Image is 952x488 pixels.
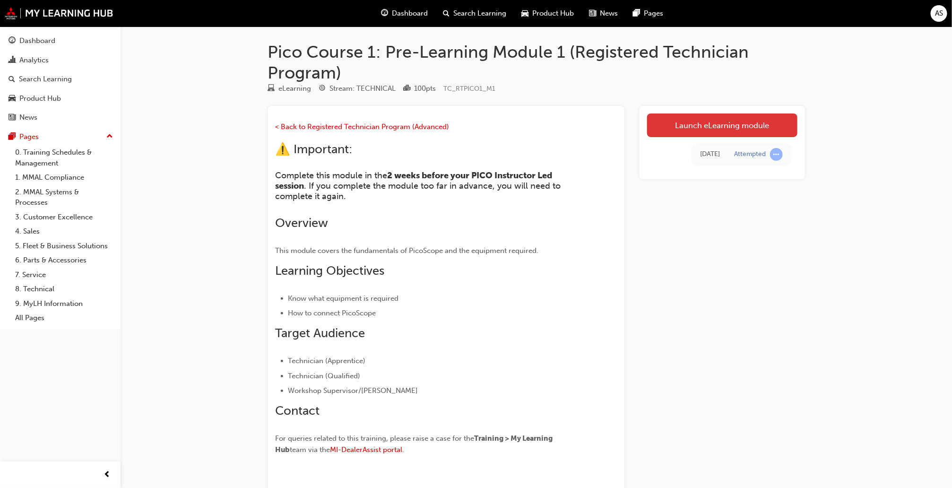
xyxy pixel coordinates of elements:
span: Complete this module in the [276,170,388,181]
div: Analytics [19,55,49,66]
span: For queries related to this training, please raise a case for the [276,434,475,443]
span: car-icon [9,95,16,103]
a: car-iconProduct Hub [514,4,581,23]
a: 3. Customer Excellence [11,210,117,225]
span: pages-icon [633,8,640,19]
a: News [4,109,117,126]
span: chart-icon [9,56,16,65]
a: news-iconNews [581,4,625,23]
a: MI-DealerAssist portal [330,445,403,454]
span: Technician (Qualified) [288,372,361,380]
a: Analytics [4,52,117,69]
div: News [19,112,37,123]
div: 100 pts [415,83,436,94]
div: Stream: TECHNICAL [330,83,396,94]
span: car-icon [521,8,528,19]
span: pages-icon [9,133,16,141]
a: Launch eLearning module [647,113,797,137]
div: Product Hub [19,93,61,104]
span: AS [935,8,943,19]
a: 6. Parts & Accessories [11,253,117,268]
span: team via the [290,445,330,454]
a: 0. Training Schedules & Management [11,145,117,170]
span: learningResourceType_ELEARNING-icon [268,85,275,93]
span: prev-icon [104,469,111,481]
button: AS [931,5,947,22]
span: Dashboard [392,8,428,19]
span: This module covers the fundamentals of PicoScope and the equipment required. [276,246,539,255]
a: 8. Technical [11,282,117,296]
div: Fri Aug 15 2025 15:05:26 GMT+0800 (Australian Western Standard Time) [701,149,720,160]
span: news-icon [589,8,596,19]
span: target-icon [319,85,326,93]
div: Type [268,83,312,95]
div: Pages [19,131,39,142]
div: Points [404,83,436,95]
span: Search Learning [453,8,506,19]
span: Contact [276,403,320,418]
span: Know what equipment is required [288,294,399,303]
span: guage-icon [381,8,388,19]
span: search-icon [443,8,450,19]
a: 4. Sales [11,224,117,239]
span: Workshop Supervisor/[PERSON_NAME] [288,386,418,395]
span: Target Audience [276,326,365,340]
span: Overview [276,216,329,230]
span: learningRecordVerb_ATTEMPT-icon [770,148,783,161]
h1: Pico Course 1: Pre-Learning Module 1 (Registered Technician Program) [268,42,805,83]
div: Attempted [735,150,766,159]
div: eLearning [279,83,312,94]
img: mmal [5,7,113,19]
a: 5. Fleet & Business Solutions [11,239,117,253]
span: How to connect PicoScope [288,309,376,317]
button: Pages [4,128,117,146]
span: up-icon [106,131,113,143]
span: Pages [644,8,663,19]
span: Learning Objectives [276,263,385,278]
span: . [403,445,405,454]
span: podium-icon [404,85,411,93]
a: All Pages [11,311,117,325]
div: Stream [319,83,396,95]
div: Search Learning [19,74,72,85]
a: 2. MMAL Systems & Processes [11,185,117,210]
a: 7. Service [11,268,117,282]
a: Search Learning [4,70,117,88]
a: pages-iconPages [625,4,671,23]
a: < Back to Registered Technician Program (Advanced) [276,122,450,131]
span: Learning resource code [444,85,496,93]
span: News [600,8,618,19]
a: Product Hub [4,90,117,107]
span: guage-icon [9,37,16,45]
a: search-iconSearch Learning [435,4,514,23]
span: Technician (Apprentice) [288,357,366,365]
span: Product Hub [532,8,574,19]
a: guage-iconDashboard [373,4,435,23]
a: 9. MyLH Information [11,296,117,311]
span: 2 weeks before your PICO Instructor Led session [276,170,554,191]
span: ⚠️ Important: [276,142,353,157]
a: Dashboard [4,32,117,50]
button: DashboardAnalyticsSearch LearningProduct HubNews [4,30,117,128]
div: Dashboard [19,35,55,46]
span: news-icon [9,113,16,122]
span: search-icon [9,75,15,84]
a: 1. MMAL Compliance [11,170,117,185]
span: . If you complete the module too far in advance, you will need to complete it again. [276,181,563,201]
